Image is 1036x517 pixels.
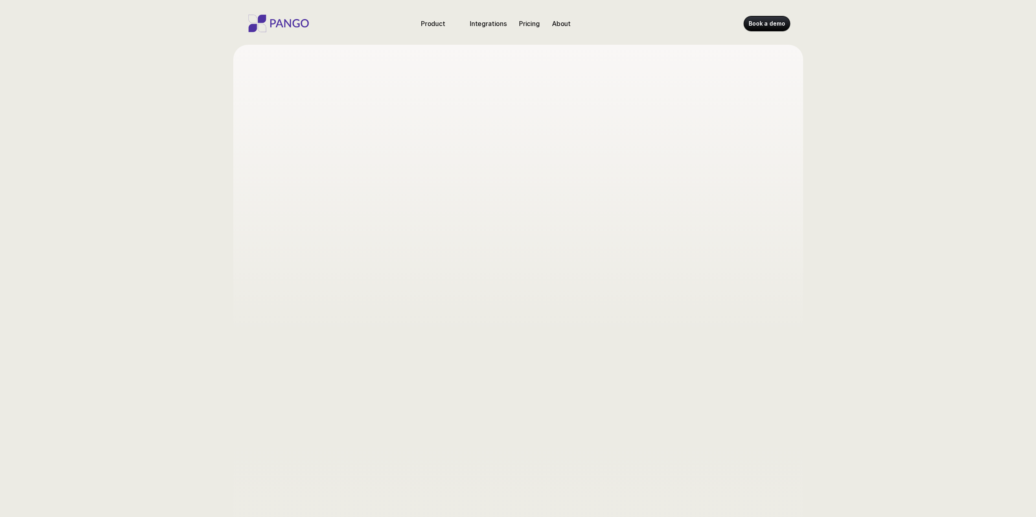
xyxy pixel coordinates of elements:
[467,17,510,30] a: Integrations
[576,174,588,186] button: Previous
[421,19,445,28] p: Product
[734,174,746,186] button: Next
[470,19,507,28] p: Integrations
[549,17,574,30] a: About
[744,16,790,31] a: Book a demo
[516,17,543,30] a: Pricing
[749,20,785,28] p: Book a demo
[734,174,746,186] img: Next Arrow
[552,19,571,28] p: About
[576,174,588,186] img: Back Arrow
[519,19,540,28] p: Pricing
